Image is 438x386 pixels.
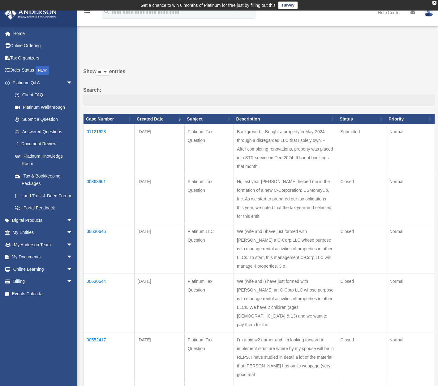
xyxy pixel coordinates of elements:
td: We (wife and I)have just formed with [PERSON_NAME] a C-Corp LLC whose purpose is to manage rental... [234,224,337,274]
td: [DATE] [134,332,184,382]
th: Description: activate to sort column ascending [234,114,337,124]
img: User Pic [424,8,433,17]
a: Online Ordering [4,40,82,52]
label: Search: [83,86,435,106]
div: Get a chance to win 6 months of Platinum for free just by filling out this [140,2,276,9]
td: 00863961 [84,174,135,224]
a: Tax & Bookkeeping Packages [9,170,79,190]
td: Platinum Tax Question [184,124,234,174]
a: menu [84,11,91,16]
td: Platinum Tax Question [184,332,234,382]
a: Tax Organizers [4,52,82,64]
td: Background: - Bought a property in May-2024 through a disregarded LLC that I solely own. - After ... [234,124,337,174]
a: Order StatusNEW [4,64,82,77]
i: menu [84,9,91,16]
td: Normal [386,274,435,332]
a: Platinum Knowledge Room [9,150,79,170]
img: Anderson Advisors Platinum Portal [3,7,59,20]
span: arrow_drop_down [67,226,79,239]
td: Closed [337,332,386,382]
select: Showentries [97,69,109,76]
td: 00630646 [84,224,135,274]
td: We (wife and I) have just formed with [PERSON_NAME] an C-Corp LLC whose purpose is to manage rent... [234,274,337,332]
a: My Documentsarrow_drop_down [4,251,82,263]
span: arrow_drop_down [67,214,79,227]
th: Priority: activate to sort column ascending [386,114,435,124]
div: NEW [36,66,49,75]
span: arrow_drop_down [67,77,79,89]
td: I’m a big w2 earner and I'm looking forward to implement structure where by my spouse will be in ... [234,332,337,382]
a: Home [4,27,82,40]
td: [DATE] [134,224,184,274]
td: Hi, last year [PERSON_NAME] helped me in the formation of a new C-Corporation: USMoneyUp, Inc. As... [234,174,337,224]
td: [DATE] [134,174,184,224]
span: arrow_drop_down [67,251,79,264]
td: 01121623 [84,124,135,174]
td: Normal [386,124,435,174]
label: Show entries [83,67,435,82]
td: Normal [386,332,435,382]
a: Events Calendar [4,287,82,300]
td: [DATE] [134,124,184,174]
td: Platinum Tax Question [184,174,234,224]
td: 00630644 [84,274,135,332]
th: Status: activate to sort column ascending [337,114,386,124]
a: Document Review [9,138,79,150]
td: Closed [337,174,386,224]
i: search [103,8,110,15]
a: Billingarrow_drop_down [4,275,82,288]
a: Submit a Question [9,113,79,126]
a: My Anderson Teamarrow_drop_down [4,239,82,251]
div: close [432,1,436,5]
td: 00552417 [84,332,135,382]
a: Online Learningarrow_drop_down [4,263,82,275]
td: [DATE] [134,274,184,332]
span: arrow_drop_down [67,263,79,276]
th: Subject: activate to sort column ascending [184,114,234,124]
a: Land Trust & Deed Forum [9,190,79,202]
td: Submitted [337,124,386,174]
td: Closed [337,274,386,332]
a: survey [278,2,298,9]
td: Platinum Tax Question [184,274,234,332]
a: My Entitiesarrow_drop_down [4,226,82,239]
input: Search: [83,94,435,106]
a: Client FAQ [9,89,79,101]
td: Platinum LLC Question [184,224,234,274]
a: Platinum Walkthrough [9,101,79,113]
a: Portal Feedback [9,202,79,214]
td: Closed [337,224,386,274]
a: Answered Questions [9,125,76,138]
td: Normal [386,174,435,224]
span: arrow_drop_down [67,275,79,288]
a: Platinum Q&Aarrow_drop_down [4,77,79,89]
a: Digital Productsarrow_drop_down [4,214,82,226]
th: Case Number: activate to sort column ascending [84,114,135,124]
th: Created Date: activate to sort column ascending [134,114,184,124]
span: arrow_drop_down [67,239,79,251]
td: Normal [386,224,435,274]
